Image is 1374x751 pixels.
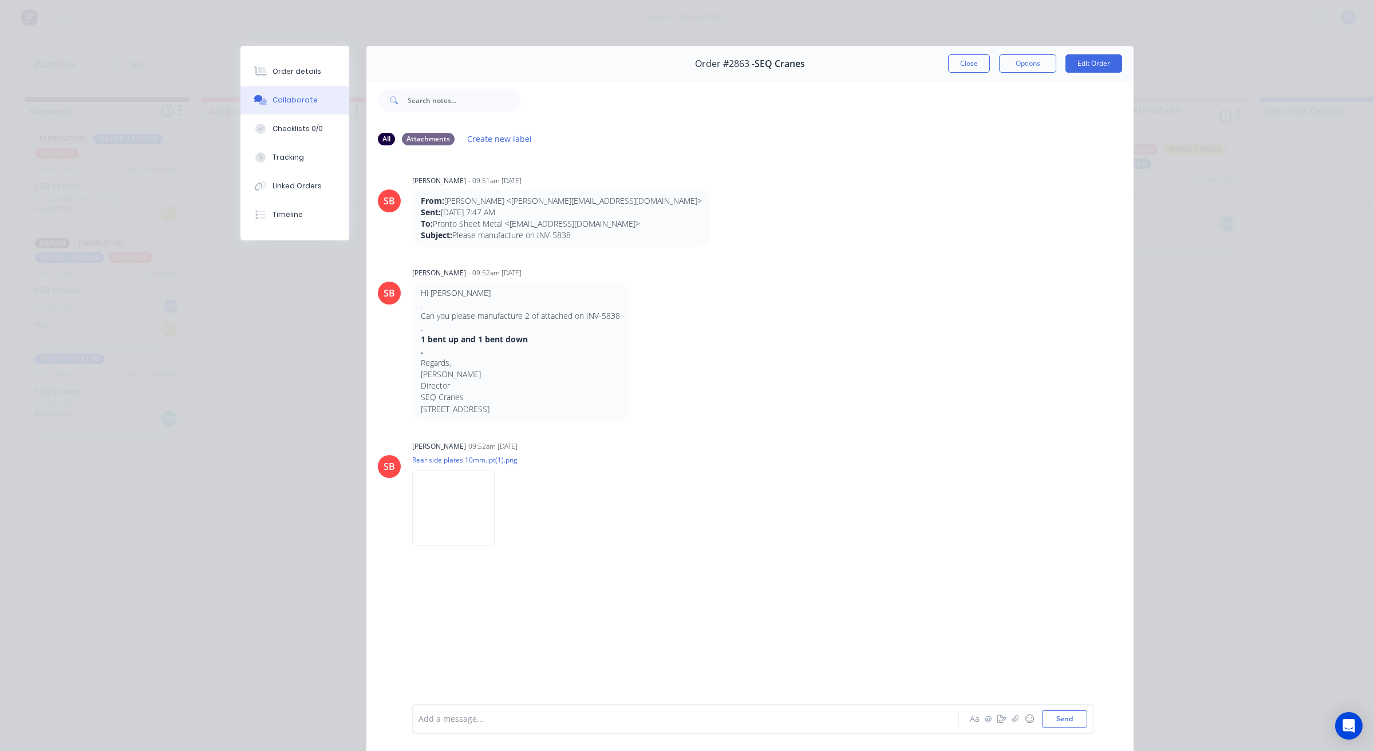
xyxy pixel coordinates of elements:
[421,392,620,415] p: SEQ Cranes [STREET_ADDRESS]
[421,334,528,345] strong: 1 bent up and 1 bent down
[273,66,321,77] div: Order details
[421,299,620,310] p: .
[421,195,702,242] p: [PERSON_NAME] <[PERSON_NAME][EMAIL_ADDRESS][DOMAIN_NAME]> [DATE] 7:47 AM Pronto Sheet Metal <[EMA...
[412,441,466,452] div: [PERSON_NAME]
[1042,710,1087,728] button: Send
[412,176,466,186] div: [PERSON_NAME]
[408,89,521,112] input: Search notes...
[421,380,620,392] p: Director
[378,133,395,145] div: All
[240,114,349,143] button: Checklists 0/0
[468,441,518,452] div: 09:52am [DATE]
[1022,712,1036,726] button: ☺
[421,195,444,206] strong: From:
[412,455,518,465] p: Rear side plates 10mm.ipt(1).png
[240,200,349,229] button: Timeline
[421,345,423,356] strong: .
[384,194,395,208] div: SB
[240,57,349,86] button: Order details
[402,133,455,145] div: Attachments
[421,310,620,322] p: Can you please manufacture 2 of attached on INV-5838
[695,58,755,69] span: Order #2863 -
[421,218,433,229] strong: To:
[421,207,441,218] strong: Sent:
[1335,712,1363,740] div: Open Intercom Messenger
[412,268,466,278] div: [PERSON_NAME]
[273,152,304,163] div: Tracking
[273,181,322,191] div: Linked Orders
[421,287,620,299] p: Hi [PERSON_NAME]
[948,54,990,73] button: Close
[273,210,303,220] div: Timeline
[240,172,349,200] button: Linked Orders
[240,143,349,172] button: Tracking
[421,357,620,369] p: Regards,
[384,460,395,473] div: SB
[384,286,395,300] div: SB
[421,230,452,240] strong: Subject:
[468,176,522,186] div: - 09:51am [DATE]
[240,86,349,114] button: Collaborate
[968,712,981,726] button: Aa
[468,268,522,278] div: - 09:52am [DATE]
[461,131,538,147] button: Create new label
[755,58,805,69] span: SEQ Cranes
[421,322,620,334] p: .
[1065,54,1122,73] button: Edit Order
[421,369,620,380] p: [PERSON_NAME]
[273,124,323,134] div: Checklists 0/0
[981,712,995,726] button: @
[999,54,1056,73] button: Options
[273,95,318,105] div: Collaborate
